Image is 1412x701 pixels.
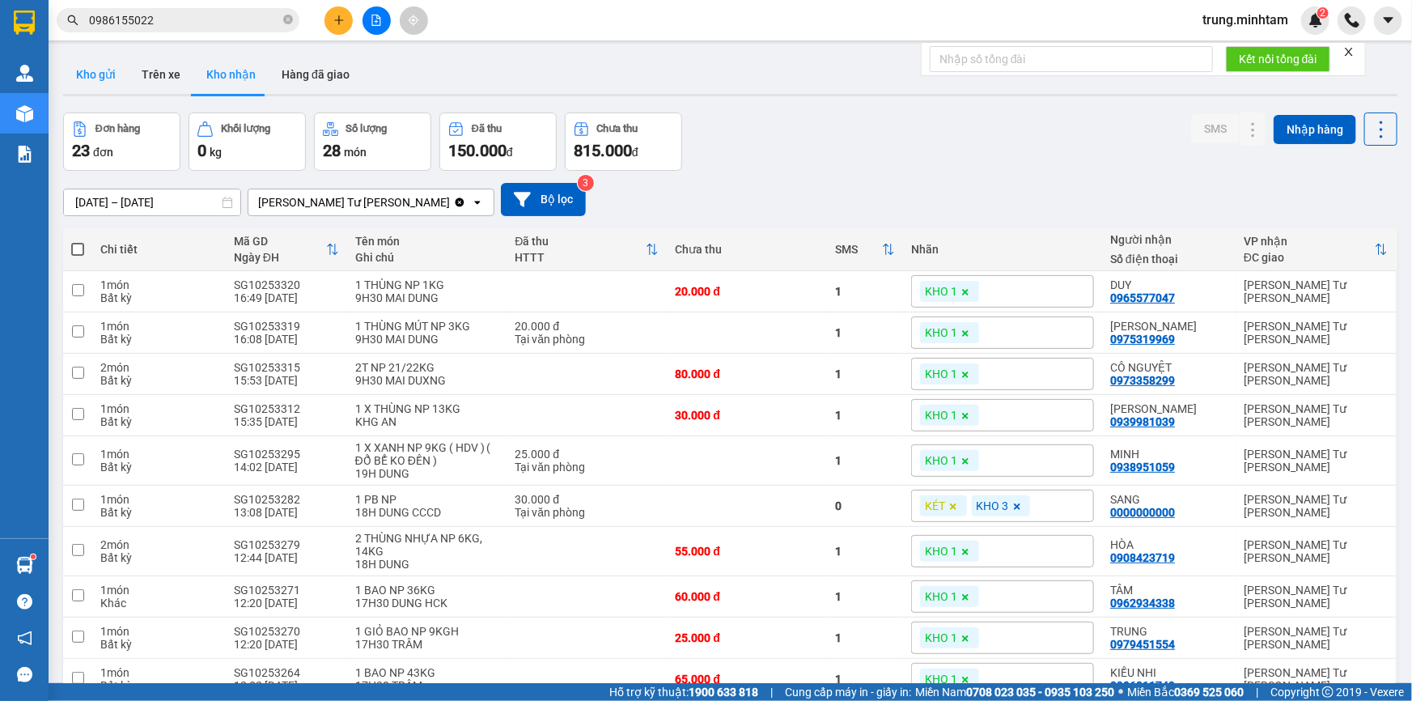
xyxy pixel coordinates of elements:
[827,228,903,271] th: Toggle SortBy
[1244,538,1388,564] div: [PERSON_NAME] Tư [PERSON_NAME]
[100,597,218,610] div: Khác
[925,544,957,559] span: KHO 1
[100,374,218,387] div: Bất kỳ
[632,146,638,159] span: đ
[283,13,293,28] span: close-circle
[1244,320,1388,346] div: [PERSON_NAME] Tư [PERSON_NAME]
[835,409,895,422] div: 1
[770,683,773,701] span: |
[835,454,895,467] div: 1
[100,506,218,519] div: Bất kỳ
[785,683,911,701] span: Cung cấp máy in - giấy in:
[515,493,659,506] div: 30.000 đ
[1110,402,1228,415] div: THANH MAI
[100,679,218,692] div: Bất kỳ
[269,55,363,94] button: Hàng đã giao
[501,183,586,216] button: Bộ lọc
[1320,7,1325,19] span: 2
[93,146,113,159] span: đơn
[355,278,499,291] div: 1 THÙNG NP 1KG
[234,679,339,692] div: 12:02 [DATE]
[1244,251,1375,264] div: ĐC giao
[72,141,90,160] span: 23
[355,402,499,415] div: 1 X THÙNG NP 13KG
[371,15,382,26] span: file-add
[324,6,353,35] button: plus
[355,441,499,467] div: 1 X XANH NP 9KG ( HDV ) ( ĐỔ BỂ KO ĐỀN )
[155,14,267,33] div: Bến Tre
[835,367,895,380] div: 1
[234,551,339,564] div: 12:44 [DATE]
[355,584,499,597] div: 1 BAO NP 36KG
[355,558,499,571] div: 18H DUNG
[1189,10,1301,30] span: trung.minhtam
[1343,46,1355,57] span: close
[1308,13,1323,28] img: icon-new-feature
[355,597,499,610] div: 17H30 DUNG HCK
[925,367,957,381] span: KHO 1
[234,584,339,597] div: SG10253271
[355,235,499,248] div: Tên món
[1256,683,1258,701] span: |
[448,141,507,160] span: 150.000
[1244,625,1388,651] div: [PERSON_NAME] Tư [PERSON_NAME]
[408,15,419,26] span: aim
[323,141,341,160] span: 28
[100,461,218,474] div: Bất kỳ
[453,196,466,209] svg: Clear value
[355,638,499,651] div: 17H30 TRÂM
[17,667,32,682] span: message
[930,46,1213,72] input: Nhập số tổng đài
[100,666,218,679] div: 1 món
[515,506,659,519] div: Tại văn phòng
[355,374,499,387] div: 9H30 MAI DUXNG
[100,584,218,597] div: 1 món
[234,597,339,610] div: 12:20 [DATE]
[515,251,647,264] div: HTTT
[1345,13,1359,28] img: phone-icon
[925,284,957,299] span: KHO 1
[155,33,267,53] div: SẾP THƯƠNG
[1244,493,1388,519] div: [PERSON_NAME] Tư [PERSON_NAME]
[283,15,293,24] span: close-circle
[1174,686,1244,699] strong: 0369 525 060
[1110,551,1175,564] div: 0908423719
[100,402,218,415] div: 1 món
[100,625,218,638] div: 1 món
[89,11,280,29] input: Tìm tên, số ĐT hoặc mã đơn
[100,638,218,651] div: Bất kỳ
[675,285,819,298] div: 20.000 đ
[1381,13,1396,28] span: caret-down
[234,333,339,346] div: 16:08 [DATE]
[471,196,484,209] svg: open
[355,251,499,264] div: Ghi chú
[689,686,758,699] strong: 1900 633 818
[14,89,143,108] div: TRUNG N4H
[193,55,269,94] button: Kho nhận
[63,113,180,171] button: Đơn hàng23đơn
[234,506,339,519] div: 13:08 [DATE]
[1110,278,1228,291] div: DUY
[1110,291,1175,304] div: 0965577047
[597,123,638,134] div: Chưa thu
[100,551,218,564] div: Bất kỳ
[925,672,957,686] span: KHO 1
[1110,448,1228,461] div: MINH
[234,625,339,638] div: SG10253270
[17,631,32,646] span: notification
[234,402,339,415] div: SG10253312
[234,415,339,428] div: 15:35 [DATE]
[95,123,140,134] div: Đơn hàng
[835,590,895,603] div: 1
[1244,402,1388,428] div: [PERSON_NAME] Tư [PERSON_NAME]
[915,683,1114,701] span: Miền Nam
[400,6,428,35] button: aim
[507,146,513,159] span: đ
[16,557,33,574] img: warehouse-icon
[1226,46,1330,72] button: Kết nối tổng đài
[515,320,659,333] div: 20.000 đ
[100,333,218,346] div: Bất kỳ
[1110,679,1175,692] div: 0906811749
[314,113,431,171] button: Số lượng28món
[355,333,499,346] div: 9H30 MAI DUNG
